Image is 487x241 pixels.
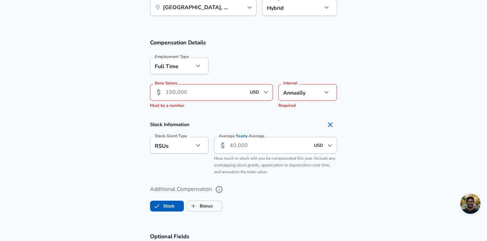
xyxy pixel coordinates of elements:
[150,39,337,46] h3: Compensation Details
[187,200,213,213] label: Bonus
[245,3,254,12] button: Open
[187,201,222,212] button: BonusBonus
[155,134,187,138] label: Stock Grant Type
[312,140,325,150] input: USD
[236,133,248,139] span: Yearly
[460,194,481,214] div: Open chat
[150,200,163,213] span: Stock
[213,184,225,195] button: help
[150,103,185,108] span: Must be a number
[150,233,337,240] h3: Optional Fields
[150,58,194,74] div: Full Time
[166,84,246,101] input: 100,000
[150,200,174,213] label: Stock
[187,200,200,213] span: Bonus
[248,87,261,98] input: USD
[150,184,337,195] label: Additional Compensation
[261,87,271,97] button: Open
[323,118,337,132] button: Remove Section
[150,201,184,212] button: StockStock
[325,141,335,150] button: Open
[155,55,189,59] label: Employment Type
[278,84,322,101] div: Annually
[278,103,296,108] span: Required
[219,134,264,138] label: Average Average
[283,81,298,85] label: Interval
[150,137,194,154] div: RSUs
[230,137,310,154] input: 40,000
[150,118,337,132] h4: Stock Information
[155,81,177,85] label: Base Salary
[214,156,335,175] span: How much in stock will you be compensated this year. Include any overlapping stock grants, apprec...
